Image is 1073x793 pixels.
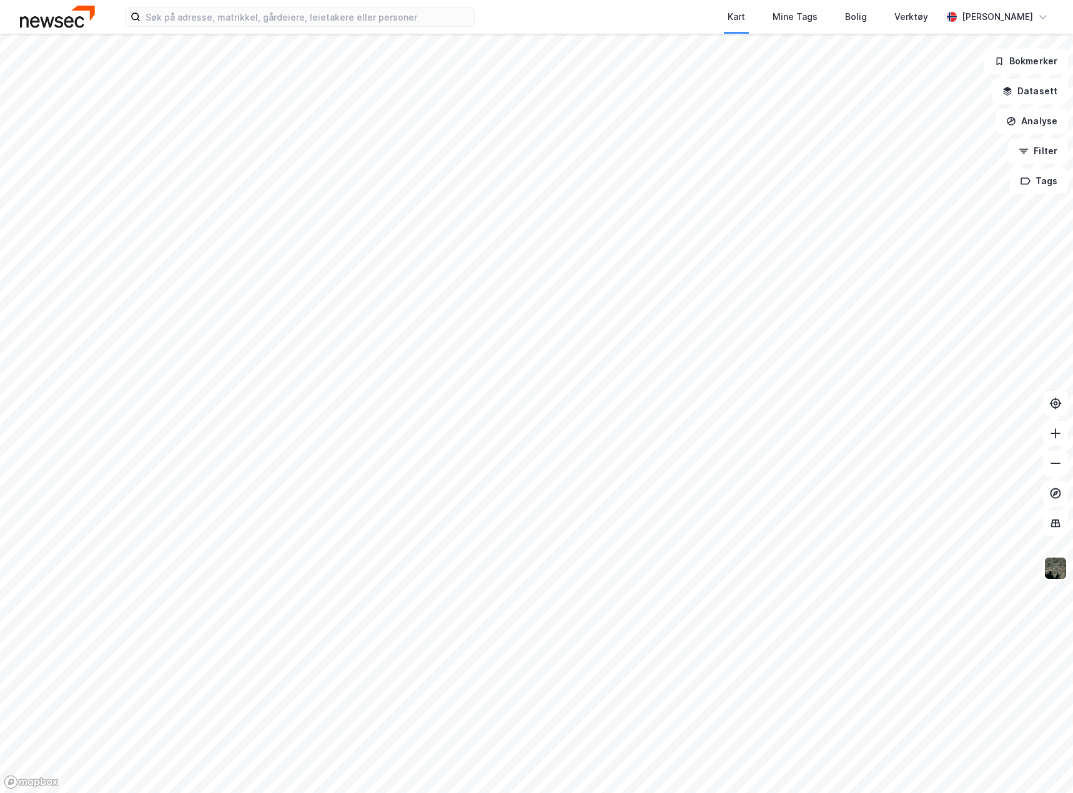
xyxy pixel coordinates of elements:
[984,49,1068,74] button: Bokmerker
[1011,733,1073,793] div: Kontrollprogram for chat
[1008,139,1068,164] button: Filter
[773,9,818,24] div: Mine Tags
[1010,169,1068,194] button: Tags
[992,79,1068,104] button: Datasett
[1011,733,1073,793] iframe: Chat Widget
[894,9,928,24] div: Verktøy
[845,9,867,24] div: Bolig
[4,775,59,789] a: Mapbox homepage
[996,109,1068,134] button: Analyse
[962,9,1033,24] div: [PERSON_NAME]
[20,6,95,27] img: newsec-logo.f6e21ccffca1b3a03d2d.png
[728,9,745,24] div: Kart
[141,7,474,26] input: Søk på adresse, matrikkel, gårdeiere, leietakere eller personer
[1044,556,1067,580] img: 9k=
